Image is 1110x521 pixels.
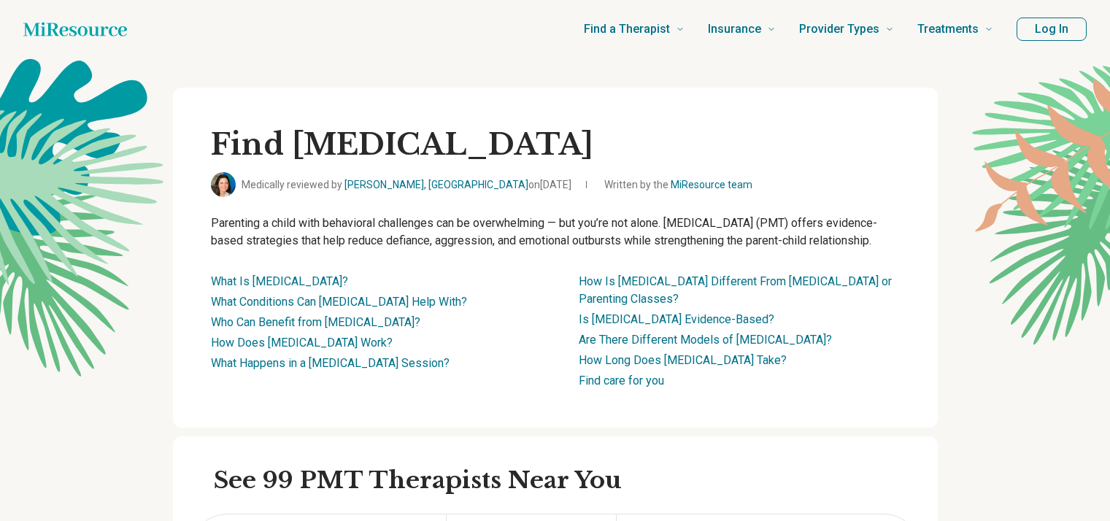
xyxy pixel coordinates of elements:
p: Parenting a child with behavioral challenges can be overwhelming — but you’re not alone. [MEDICAL... [211,215,900,250]
h1: Find [MEDICAL_DATA] [211,126,900,163]
a: Find care for you [579,374,664,387]
h2: See 99 PMT Therapists Near You [214,466,920,496]
a: [PERSON_NAME], [GEOGRAPHIC_DATA] [344,179,528,190]
a: Is [MEDICAL_DATA] Evidence-Based? [579,312,774,326]
button: Log In [1017,18,1087,41]
a: MiResource team [671,179,752,190]
a: Home page [23,15,127,44]
span: on [DATE] [528,179,571,190]
a: What Conditions Can [MEDICAL_DATA] Help With? [211,295,467,309]
span: Written by the [604,177,752,193]
span: Find a Therapist [584,19,670,39]
span: Provider Types [799,19,879,39]
a: What Is [MEDICAL_DATA]? [211,274,348,288]
a: How Is [MEDICAL_DATA] Different From [MEDICAL_DATA] or Parenting Classes? [579,274,892,306]
span: Treatments [917,19,979,39]
a: Are There Different Models of [MEDICAL_DATA]? [579,333,832,347]
span: Insurance [708,19,761,39]
a: Who Can Benefit from [MEDICAL_DATA]? [211,315,420,329]
span: Medically reviewed by [242,177,571,193]
a: How Long Does [MEDICAL_DATA] Take? [579,353,787,367]
a: What Happens in a [MEDICAL_DATA] Session? [211,356,450,370]
a: How Does [MEDICAL_DATA] Work? [211,336,393,350]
